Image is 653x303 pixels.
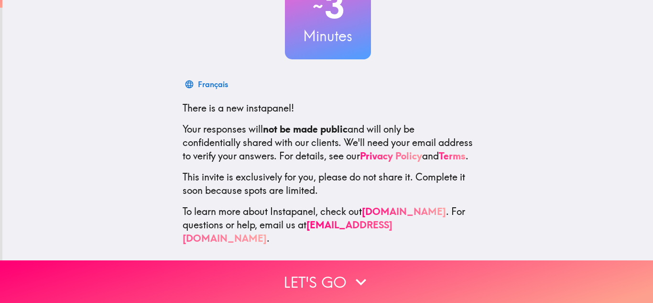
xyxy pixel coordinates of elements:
[263,123,348,135] b: not be made public
[183,123,473,163] p: Your responses will and will only be confidentially shared with our clients. We'll need your emai...
[198,78,228,91] div: Français
[183,102,294,114] span: There is a new instapanel!
[362,205,446,217] a: [DOMAIN_NAME]
[360,150,422,162] a: Privacy Policy
[183,170,473,197] p: This invite is exclusively for you, please do not share it. Complete it soon because spots are li...
[183,75,232,94] button: Français
[183,219,392,244] a: [EMAIL_ADDRESS][DOMAIN_NAME]
[285,26,371,46] h3: Minutes
[439,150,466,162] a: Terms
[183,205,473,245] p: To learn more about Instapanel, check out . For questions or help, email us at .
